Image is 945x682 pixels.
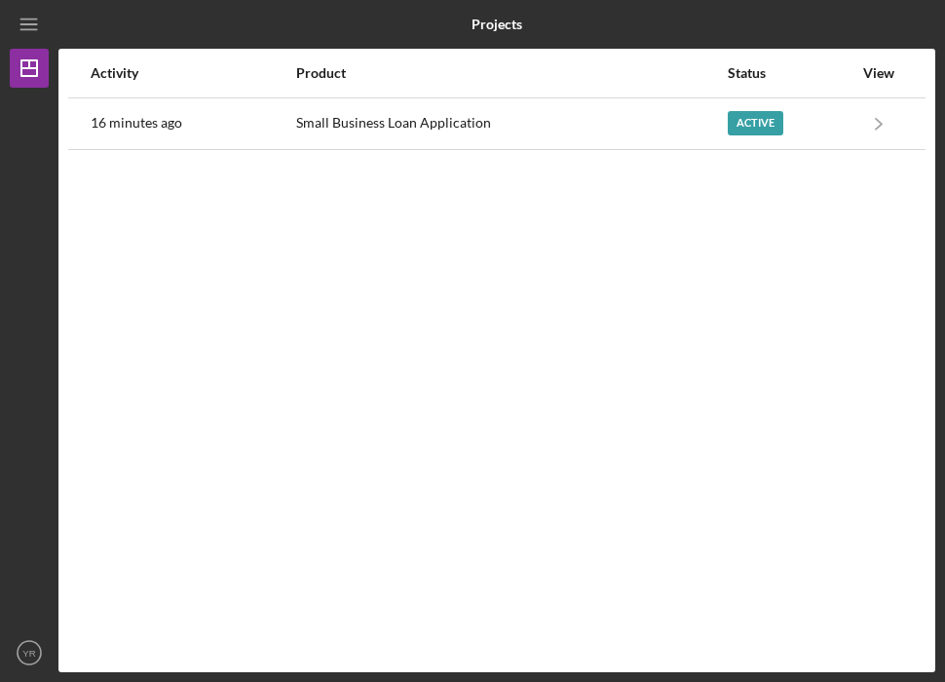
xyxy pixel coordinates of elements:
div: Product [296,65,727,81]
button: YR [10,633,49,672]
div: Status [728,65,852,81]
div: View [854,65,903,81]
div: Active [728,111,783,135]
text: YR [22,648,35,659]
time: 2025-09-26 17:08 [91,115,182,131]
b: Projects [472,17,522,32]
div: Small Business Loan Application [296,99,727,148]
div: Activity [91,65,294,81]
